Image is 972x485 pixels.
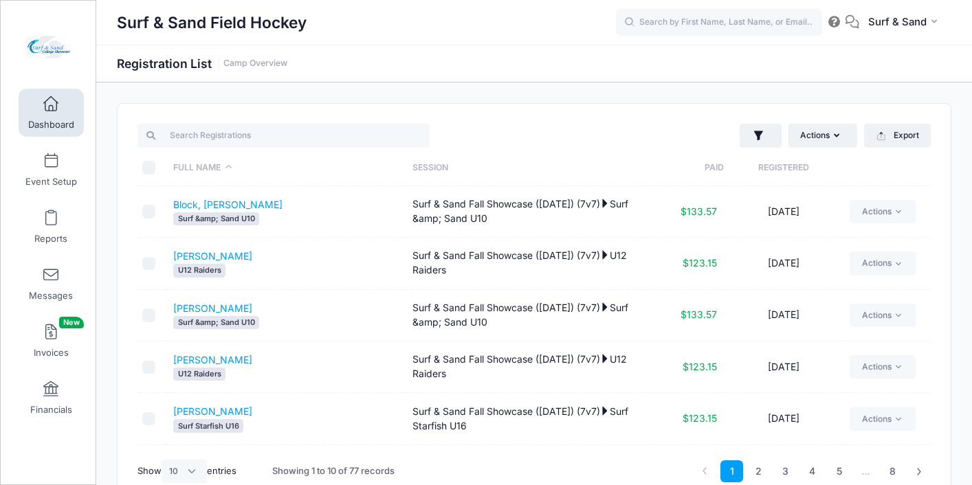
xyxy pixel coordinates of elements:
a: 3 [774,460,797,483]
a: Event Setup [19,146,84,194]
a: 8 [881,460,904,483]
a: Actions [850,304,915,327]
select: Showentries [162,460,207,483]
span: $123.15 [683,361,717,372]
th: Paid: activate to sort column ascending [644,150,724,186]
h1: Registration List [117,56,287,71]
span: U12 Raiders [173,368,225,381]
a: Reports [19,203,84,251]
td: Surf & Sand Fall Showcase ([DATE]) (7v7) U12 Raiders [406,238,644,289]
a: Camp Overview [223,58,287,69]
a: Actions [850,200,915,223]
span: Financials [30,404,72,416]
a: InvoicesNew [19,317,84,365]
a: Actions [850,355,915,379]
a: Actions [850,251,915,275]
a: Surf & Sand Field Hockey [1,14,97,80]
img: Surf & Sand Field Hockey [23,21,75,73]
a: Messages [19,260,84,308]
button: Actions [788,124,857,147]
label: Show entries [137,460,236,483]
span: $123.15 [683,257,717,269]
span: $133.57 [681,308,717,320]
th: Session: activate to sort column ascending [406,150,644,186]
span: $133.57 [681,205,717,217]
a: 5 [828,460,850,483]
a: [PERSON_NAME] [173,302,252,314]
a: [PERSON_NAME] [173,250,252,262]
span: U12 Raiders [173,264,225,277]
span: Surf & Sand [868,14,927,30]
button: Surf & Sand [859,7,951,38]
a: [PERSON_NAME] [173,405,252,417]
span: Reports [34,233,67,245]
span: Messages [29,290,73,302]
button: Export [864,124,931,147]
a: 1 [720,460,743,483]
a: Financials [19,374,84,422]
span: Surf &amp; Sand U10 [173,212,259,225]
td: Surf & Sand Fall Showcase ([DATE]) (7v7) Surf Starfish U16 [406,393,644,444]
a: [PERSON_NAME] [173,354,252,365]
span: $123.15 [683,412,717,424]
td: [DATE] [724,238,843,289]
span: Surf Starfish U16 [173,419,243,432]
h1: Surf & Sand Field Hockey [117,7,307,38]
span: Event Setup [25,176,77,188]
a: Dashboard [19,89,84,137]
a: Block, [PERSON_NAME] [173,199,283,210]
td: [DATE] [724,341,843,393]
span: Dashboard [28,119,74,131]
a: Actions [850,407,915,430]
input: Search Registrations [137,124,430,147]
span: Surf &amp; Sand U10 [173,316,259,329]
td: Surf & Sand Fall Showcase ([DATE]) (7v7) Surf &amp; Sand U10 [406,290,644,341]
th: Full Name: activate to sort column descending [167,150,406,186]
td: [DATE] [724,290,843,341]
input: Search by First Name, Last Name, or Email... [616,9,822,36]
a: 4 [801,460,824,483]
td: Surf & Sand Fall Showcase ([DATE]) (7v7) Surf &amp; Sand U10 [406,186,644,238]
td: [DATE] [724,393,843,444]
td: Surf & Sand Fall Showcase ([DATE]) (7v7) U12 Raiders [406,341,644,393]
th: Registered: activate to sort column ascending [724,150,843,186]
span: New [59,317,84,328]
a: 2 [747,460,770,483]
span: Invoices [34,347,69,359]
td: [DATE] [724,186,843,238]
